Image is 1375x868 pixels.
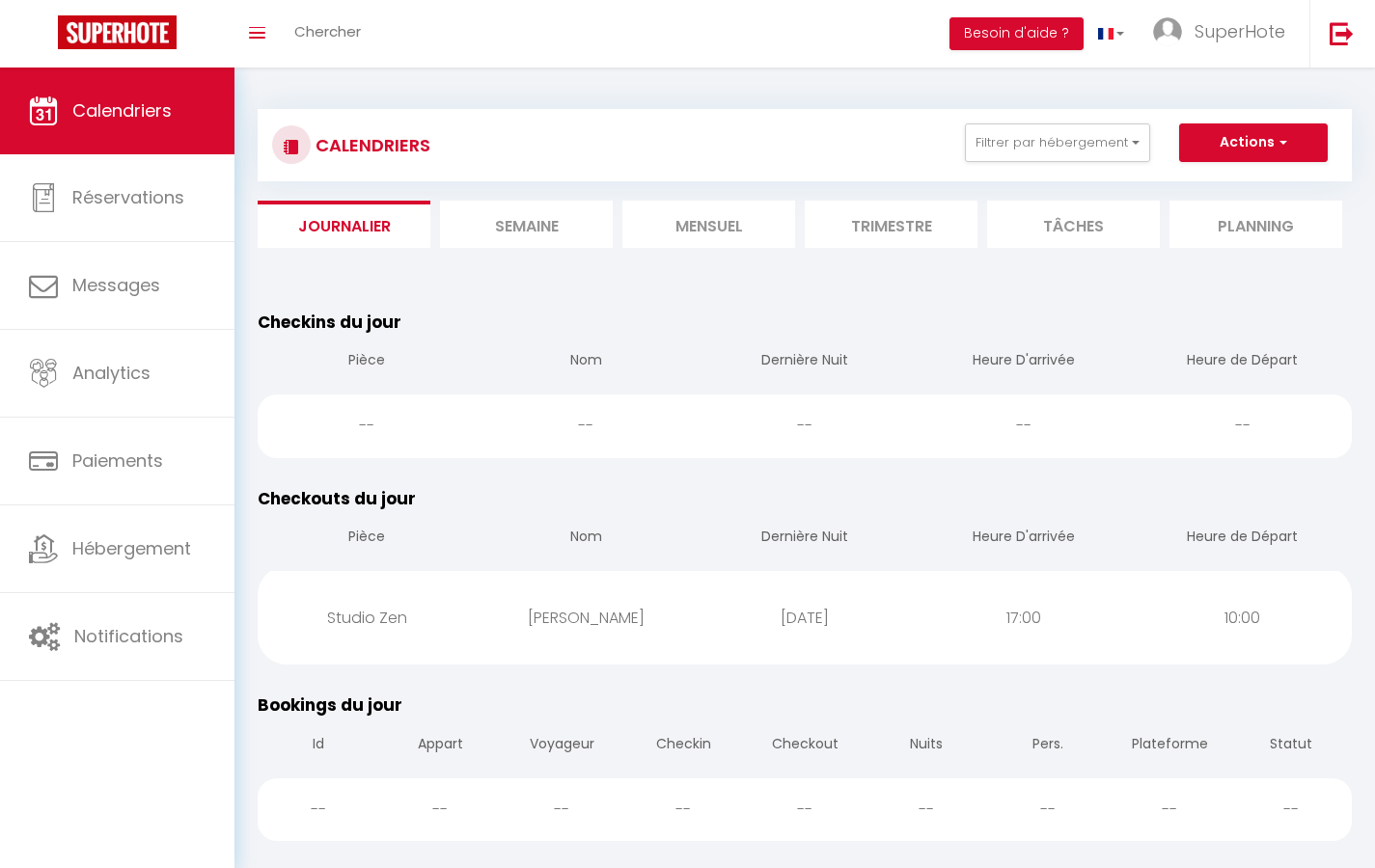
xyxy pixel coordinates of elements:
[622,201,795,248] li: Mensuel
[987,778,1109,841] div: --
[379,719,501,773] th: Appart
[477,335,696,390] th: Nom
[72,536,191,560] span: Hébergement
[866,778,987,841] div: --
[72,273,160,297] span: Messages
[1195,19,1285,43] span: SuperHote
[914,586,1133,649] div: 17:00
[72,361,151,385] span: Analytics
[744,719,866,773] th: Checkout
[1133,394,1352,457] div: --
[805,201,977,248] li: Trimestre
[1109,778,1230,841] div: --
[1230,719,1352,773] th: Statut
[440,201,613,248] li: Semaine
[477,511,696,566] th: Nom
[965,123,1150,162] button: Filtrer par hébergement
[477,394,696,457] div: --
[72,185,184,209] span: Réservations
[914,335,1133,390] th: Heure D'arrivée
[1179,123,1328,162] button: Actions
[379,778,501,841] div: --
[258,693,402,717] span: Bookings du jour
[622,778,744,841] div: --
[294,21,361,41] span: Chercher
[58,15,177,49] img: Super Booking
[258,201,430,248] li: Journalier
[1133,586,1352,649] div: 10:00
[477,586,696,649] div: [PERSON_NAME]
[696,511,915,566] th: Dernière Nuit
[1330,21,1354,45] img: logout
[15,8,73,66] button: Ouvrir le widget de chat LiveChat
[258,719,379,773] th: Id
[914,511,1133,566] th: Heure D'arrivée
[72,448,163,473] span: Paiements
[1133,335,1352,390] th: Heure de Départ
[696,335,915,390] th: Dernière Nuit
[258,487,416,510] span: Checkouts du jour
[1133,511,1352,566] th: Heure de Départ
[1109,719,1230,773] th: Plateforme
[1230,778,1352,841] div: --
[258,586,477,649] div: Studio Zen
[311,123,430,167] h3: CALENDRIERS
[258,335,477,390] th: Pièce
[914,394,1133,457] div: --
[987,719,1109,773] th: Pers.
[501,778,622,841] div: --
[622,719,744,773] th: Checkin
[258,778,379,841] div: --
[258,394,477,457] div: --
[501,719,622,773] th: Voyageur
[258,511,477,566] th: Pièce
[949,17,1084,50] button: Besoin d'aide ?
[987,201,1160,248] li: Tâches
[866,719,987,773] th: Nuits
[1169,201,1342,248] li: Planning
[74,624,183,648] span: Notifications
[696,586,915,649] div: [DATE]
[696,394,915,457] div: --
[1153,17,1182,46] img: ...
[258,311,401,334] span: Checkins du jour
[72,98,172,122] span: Calendriers
[744,778,866,841] div: --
